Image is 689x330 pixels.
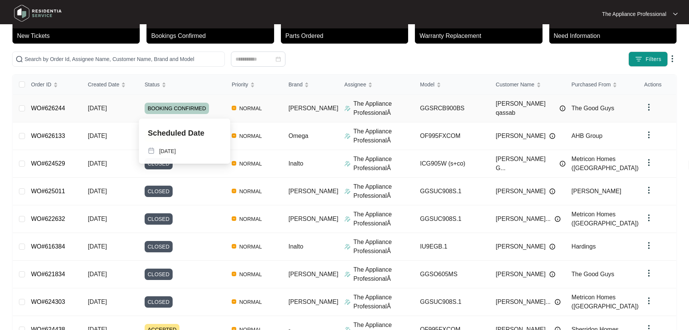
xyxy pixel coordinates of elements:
[236,270,265,279] span: NORMAL
[232,272,236,276] img: Vercel Logo
[88,133,107,139] span: [DATE]
[232,299,236,304] img: Vercel Logo
[82,75,139,95] th: Created Date
[560,105,566,111] img: Info icon
[496,214,551,224] span: [PERSON_NAME]...
[496,242,546,251] span: [PERSON_NAME]
[145,213,173,225] span: CLOSED
[236,104,265,113] span: NORMAL
[282,75,338,95] th: Brand
[602,10,666,18] p: The Appliance Professional
[17,31,140,41] p: New Tickets
[288,160,303,167] span: Inalto
[549,133,555,139] img: Info icon
[644,103,653,112] img: dropdown arrow
[549,244,555,250] img: Info icon
[338,75,414,95] th: Assignee
[560,161,566,167] img: Info icon
[145,296,173,308] span: CLOSED
[496,80,535,89] span: Customer Name
[236,187,265,196] span: NORMAL
[344,216,351,222] img: Assigner Icon
[414,288,490,316] td: GGSUC908S.1
[11,2,64,25] img: residentia service logo
[414,150,490,178] td: ICG905W (s+co)
[414,95,490,122] td: GGSRCB900BS
[288,188,338,194] span: [PERSON_NAME]
[549,271,555,277] img: Info icon
[644,186,653,195] img: dropdown arrow
[148,128,204,138] p: Scheduled Date
[285,31,408,41] p: Parts Ordered
[232,80,248,89] span: Priority
[145,103,209,114] span: BOOKING CONFIRMED
[496,270,546,279] span: [PERSON_NAME]
[151,31,274,41] p: Bookings Confirmed
[236,242,265,251] span: NORMAL
[31,188,65,194] a: WO#625011
[566,75,641,95] th: Purchased From
[232,133,236,138] img: Vercel Logo
[25,75,82,95] th: Order ID
[25,55,221,63] input: Search by Order Id, Assignee Name, Customer Name, Brand and Model
[572,105,614,111] span: The Good Guys
[673,12,678,16] img: dropdown arrow
[354,210,414,228] p: The Appliance ProfessionalÂ
[354,238,414,256] p: The Appliance ProfessionalÂ
[31,271,65,277] a: WO#621834
[145,80,160,89] span: Status
[419,31,542,41] p: Warranty Replacement
[226,75,282,95] th: Priority
[496,297,551,307] span: [PERSON_NAME]...
[549,188,555,194] img: Info icon
[16,55,23,63] img: search-icon
[644,130,653,139] img: dropdown arrow
[645,55,661,63] span: Filters
[344,161,351,167] img: Assigner Icon
[344,271,351,277] img: Assigner Icon
[139,75,226,95] th: Status
[232,161,236,166] img: Vercel Logo
[354,99,414,117] p: The Appliance ProfessionalÂ
[572,156,639,171] span: Metricon Homes ([GEOGRAPHIC_DATA])
[31,133,65,139] a: WO#626133
[414,261,490,288] td: GGSO605MS
[635,55,642,63] img: filter icon
[354,127,414,145] p: The Appliance ProfessionalÂ
[288,133,308,139] span: Omega
[145,186,173,197] span: CLOSED
[354,265,414,283] p: The Appliance ProfessionalÂ
[496,155,556,173] span: [PERSON_NAME] G...
[288,105,338,111] span: [PERSON_NAME]
[31,299,65,305] a: WO#624303
[344,80,366,89] span: Assignee
[414,75,490,95] th: Model
[354,155,414,173] p: The Appliance ProfessionalÂ
[148,147,154,154] img: map-pin
[414,178,490,205] td: GGSUC908S.1
[288,243,303,250] span: Inalto
[554,31,677,41] p: Need Information
[288,271,338,277] span: [PERSON_NAME]
[344,244,351,250] img: Assigner Icon
[145,241,173,252] span: CLOSED
[420,80,435,89] span: Model
[555,299,561,305] img: Info icon
[88,188,107,194] span: [DATE]
[288,299,338,305] span: [PERSON_NAME]
[344,188,351,194] img: Assigner Icon
[344,133,351,139] img: Assigner Icon
[572,211,639,227] span: Metricon Homes ([GEOGRAPHIC_DATA])
[572,133,603,139] span: AHB Group
[496,99,556,117] span: [PERSON_NAME] qassab
[572,188,622,194] span: [PERSON_NAME]
[496,131,546,141] span: [PERSON_NAME]
[572,294,639,310] span: Metricon Homes ([GEOGRAPHIC_DATA])
[232,244,236,249] img: Vercel Logo
[236,159,265,168] span: NORMAL
[668,54,677,63] img: dropdown arrow
[232,106,236,110] img: Vercel Logo
[572,243,596,250] span: Hardings
[414,233,490,261] td: IU9EGB.1
[88,80,119,89] span: Created Date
